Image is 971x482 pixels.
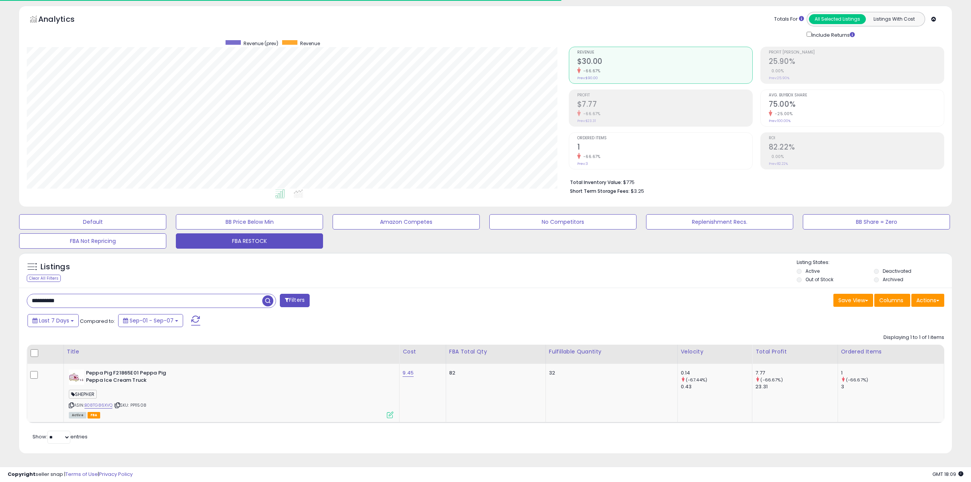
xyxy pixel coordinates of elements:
label: Deactivated [883,268,911,274]
h2: 1 [577,143,752,153]
span: All listings currently available for purchase on Amazon [69,412,86,418]
button: Actions [911,294,944,307]
span: | SKU: PP11508 [114,402,146,408]
small: -66.67% [581,111,601,117]
b: Short Term Storage Fees: [570,188,630,194]
div: Fulfillable Quantity [549,348,674,356]
li: $775 [570,177,939,186]
span: Show: entries [32,433,88,440]
button: Columns [874,294,910,307]
button: All Selected Listings [809,14,866,24]
button: Sep-01 - Sep-07 [118,314,183,327]
a: Terms of Use [65,471,98,478]
span: Revenue (prev) [244,40,278,47]
h2: $30.00 [577,57,752,67]
span: Profit [PERSON_NAME] [769,50,944,55]
div: 0.14 [681,370,752,376]
div: 0.43 [681,383,752,390]
small: Prev: 82.22% [769,161,788,166]
div: Velocity [681,348,749,356]
h5: Analytics [38,14,89,26]
div: Displaying 1 to 1 of 1 items [883,334,944,341]
h2: 82.22% [769,143,944,153]
small: Prev: 25.90% [769,76,789,80]
span: Last 7 Days [39,317,69,324]
small: 0.00% [769,68,784,74]
div: Title [67,348,396,356]
b: Total Inventory Value: [570,179,622,186]
small: Prev: 100.00% [769,119,791,123]
span: Avg. Buybox Share [769,93,944,98]
div: Include Returns [801,30,864,39]
strong: Copyright [8,471,36,478]
button: BB Share = Zero [803,214,950,230]
label: Active [805,268,820,274]
div: Cost [403,348,442,356]
div: 1 [841,370,944,376]
span: Ordered Items [577,136,752,140]
img: 41HV27X48HL._SL40_.jpg [69,370,84,385]
small: Prev: $90.00 [577,76,598,80]
small: (-67.44%) [686,377,707,383]
button: FBA RESTOCK [176,233,323,249]
p: Listing States: [797,259,952,266]
span: $3.25 [631,187,644,195]
small: (-66.67%) [846,377,868,383]
button: Save View [833,294,873,307]
small: Prev: 3 [577,161,588,166]
h2: 25.90% [769,57,944,67]
span: SHEPHER [69,390,97,399]
b: Peppa Pig F21865E01 Peppa Pig Peppa Ice Cream Truck [86,370,179,386]
small: -66.67% [581,154,601,160]
div: 32 [549,370,672,376]
span: Profit [577,93,752,98]
div: FBA Total Qty [449,348,542,356]
h2: 75.00% [769,100,944,110]
div: 82 [449,370,540,376]
a: Privacy Policy [99,471,133,478]
div: ASIN: [69,370,394,417]
div: Total Profit [755,348,834,356]
label: Out of Stock [805,276,833,283]
small: -66.67% [581,68,601,74]
small: Prev: $23.31 [577,119,596,123]
a: 9.45 [403,369,414,377]
div: 7.77 [755,370,837,376]
small: 0.00% [769,154,784,160]
span: Sep-01 - Sep-07 [130,317,174,324]
div: Clear All Filters [27,275,61,282]
span: ROI [769,136,944,140]
label: Archived [883,276,903,283]
small: -25.00% [772,111,793,117]
button: Filters [280,294,310,307]
span: Columns [879,296,903,304]
div: Totals For [774,16,804,23]
button: Replenishment Recs. [646,214,793,230]
small: (-66.67%) [760,377,783,383]
button: No Competitors [489,214,637,230]
div: 23.31 [755,383,837,390]
div: 3 [841,383,944,390]
button: FBA Not Repricing [19,233,166,249]
span: Revenue [300,40,320,47]
button: Default [19,214,166,230]
h2: $7.77 [577,100,752,110]
button: Last 7 Days [28,314,79,327]
span: FBA [88,412,101,418]
button: BB Price Below Min [176,214,323,230]
button: Amazon Competes [333,214,480,230]
a: B08TG86XVQ [84,402,113,409]
span: Compared to: [80,318,115,325]
div: seller snap | | [8,471,133,478]
h5: Listings [41,262,70,272]
button: Listings With Cost [865,14,922,24]
span: 2025-09-15 18:09 GMT [932,471,963,478]
div: Ordered Items [841,348,941,356]
span: Revenue [577,50,752,55]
